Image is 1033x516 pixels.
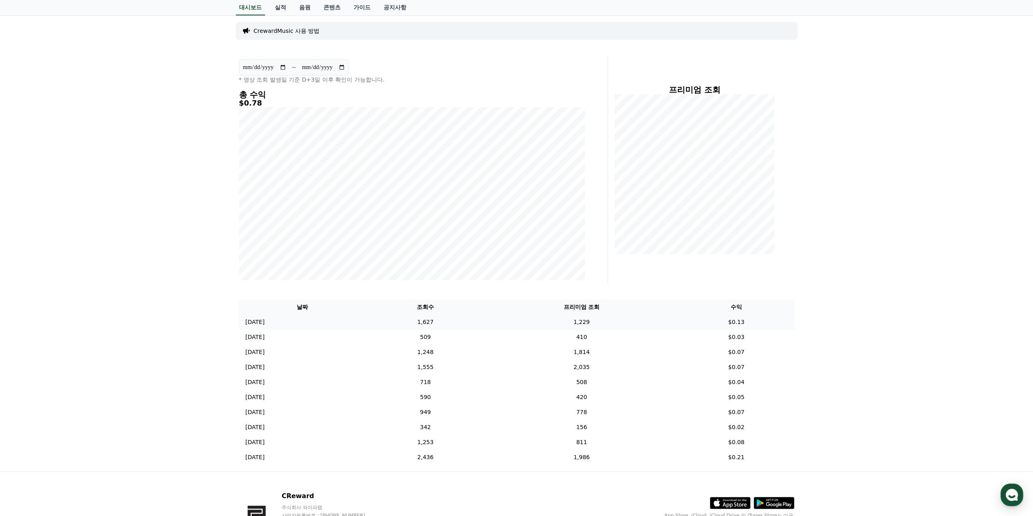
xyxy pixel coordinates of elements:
[485,390,678,405] td: 420
[366,450,485,465] td: 2,436
[679,330,794,345] td: $0.03
[239,76,585,84] p: * 영상 조회 발생일 기준 D+3일 이후 확인이 가능합니다.
[246,318,265,326] p: [DATE]
[282,504,381,511] p: 주식회사 와이피랩
[26,270,30,276] span: 홈
[679,315,794,330] td: $0.13
[679,345,794,360] td: $0.07
[679,450,794,465] td: $0.21
[485,345,678,360] td: 1,814
[679,390,794,405] td: $0.05
[291,63,297,72] p: ~
[246,363,265,371] p: [DATE]
[246,378,265,386] p: [DATE]
[679,435,794,450] td: $0.08
[239,90,585,99] h4: 총 수익
[485,330,678,345] td: 410
[366,360,485,375] td: 1,555
[366,375,485,390] td: 718
[679,375,794,390] td: $0.04
[485,405,678,420] td: 778
[105,257,156,278] a: 설정
[366,315,485,330] td: 1,627
[74,270,84,276] span: 대화
[366,345,485,360] td: 1,248
[679,300,794,315] th: 수익
[246,423,265,432] p: [DATE]
[485,420,678,435] td: 156
[246,453,265,462] p: [DATE]
[239,300,366,315] th: 날짜
[246,408,265,417] p: [DATE]
[366,420,485,435] td: 342
[366,300,485,315] th: 조회수
[485,435,678,450] td: 811
[254,27,320,35] a: CrewardMusic 사용 방법
[679,360,794,375] td: $0.07
[366,435,485,450] td: 1,253
[485,300,678,315] th: 프리미엄 조회
[366,330,485,345] td: 509
[246,348,265,356] p: [DATE]
[125,270,135,276] span: 설정
[679,420,794,435] td: $0.02
[282,491,381,501] p: CReward
[54,257,105,278] a: 대화
[246,393,265,402] p: [DATE]
[485,315,678,330] td: 1,229
[239,99,585,107] h5: $0.78
[366,405,485,420] td: 949
[485,450,678,465] td: 1,986
[615,85,775,94] h4: 프리미엄 조회
[679,405,794,420] td: $0.07
[2,257,54,278] a: 홈
[366,390,485,405] td: 590
[246,333,265,341] p: [DATE]
[246,438,265,447] p: [DATE]
[485,360,678,375] td: 2,035
[485,375,678,390] td: 508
